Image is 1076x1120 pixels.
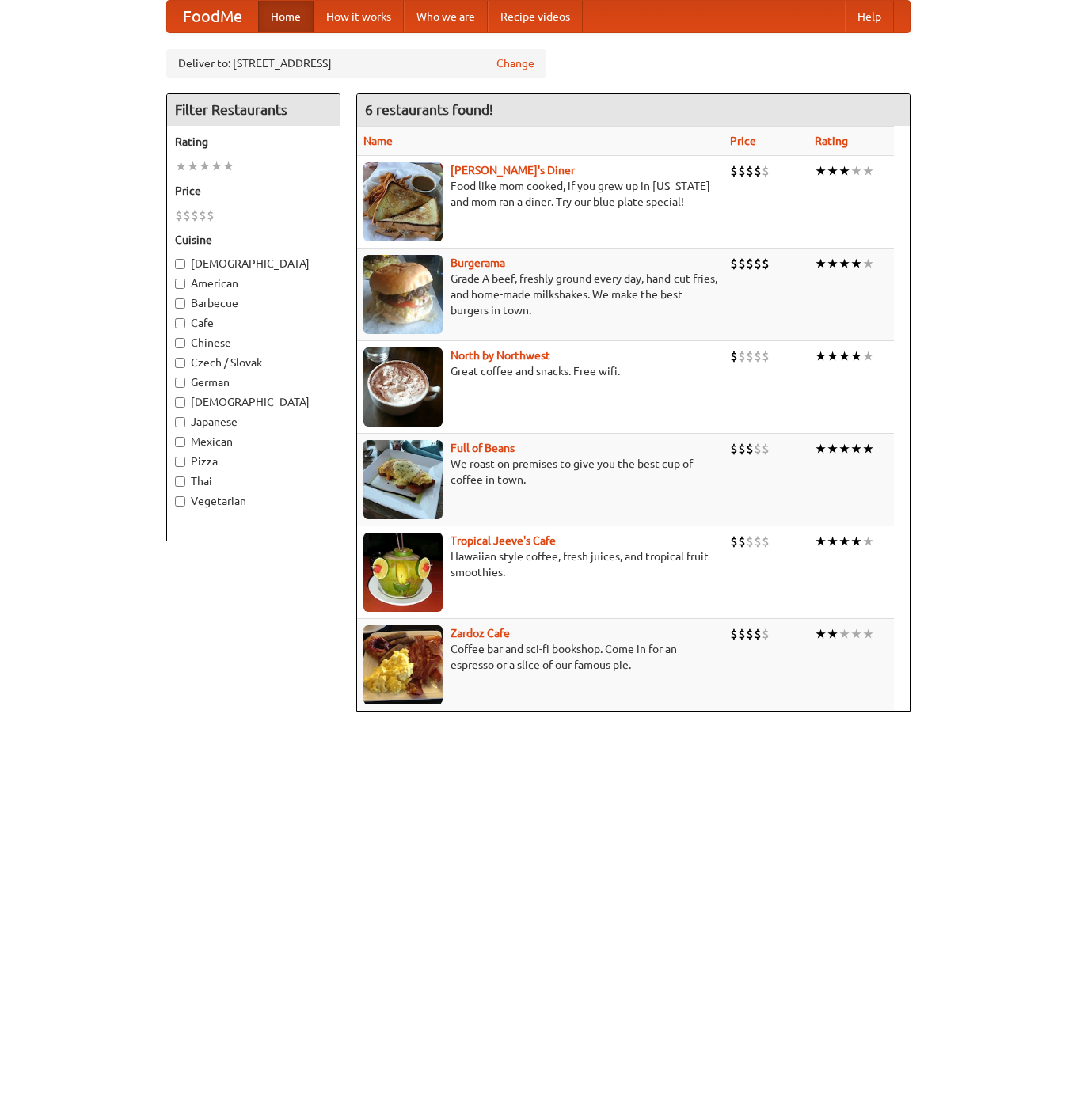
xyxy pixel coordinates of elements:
[738,347,746,365] li: $
[363,178,717,210] p: Food like mom cooked, if you grew up in [US_STATE] and mom ran a diner. Try our blue plate special!
[363,271,717,318] p: Grade A beef, freshly ground every day, hand-cut fries, and home-made milkshakes. We make the bes...
[175,496,185,507] input: Vegetarian
[207,207,215,224] li: $
[845,1,894,32] a: Help
[363,456,717,488] p: We roast on premises to give you the best cup of coffee in town.
[175,318,185,328] input: Cafe
[167,94,340,126] h4: Filter Restaurants
[730,440,738,457] li: $
[175,473,332,489] label: Thai
[451,534,556,547] a: Tropical Jeeve's Cafe
[730,135,756,147] a: Price
[762,625,770,643] li: $
[496,55,534,71] a: Change
[175,457,185,467] input: Pizza
[862,533,874,550] li: ★
[827,162,838,180] li: ★
[166,49,546,78] div: Deliver to: [STREET_ADDRESS]
[175,207,183,224] li: $
[175,256,332,271] label: [DEMOGRAPHIC_DATA]
[815,255,827,272] li: ★
[451,627,510,640] a: Zardoz Cafe
[451,349,550,362] a: North by Northwest
[167,1,258,32] a: FoodMe
[175,434,332,450] label: Mexican
[815,162,827,180] li: ★
[175,394,332,410] label: [DEMOGRAPHIC_DATA]
[451,442,515,454] a: Full of Beans
[838,347,850,365] li: ★
[827,440,838,457] li: ★
[746,440,754,457] li: $
[488,1,583,32] a: Recipe videos
[404,1,488,32] a: Who we are
[175,358,185,368] input: Czech / Slovak
[815,440,827,457] li: ★
[175,355,332,370] label: Czech / Slovak
[363,162,443,241] img: sallys.jpg
[754,162,762,180] li: $
[363,255,443,334] img: burgerama.jpg
[762,162,770,180] li: $
[762,533,770,550] li: $
[175,417,185,427] input: Japanese
[175,275,332,291] label: American
[762,255,770,272] li: $
[175,335,332,351] label: Chinese
[175,493,332,509] label: Vegetarian
[838,533,850,550] li: ★
[175,476,185,487] input: Thai
[730,533,738,550] li: $
[838,162,850,180] li: ★
[363,549,717,580] p: Hawaiian style coffee, fresh juices, and tropical fruit smoothies.
[838,625,850,643] li: ★
[738,440,746,457] li: $
[738,255,746,272] li: $
[730,625,738,643] li: $
[175,295,332,311] label: Barbecue
[175,158,187,175] li: ★
[451,164,575,177] a: [PERSON_NAME]'s Diner
[175,279,185,289] input: American
[815,135,848,147] a: Rating
[838,440,850,457] li: ★
[754,255,762,272] li: $
[363,363,717,379] p: Great coffee and snacks. Free wifi.
[746,533,754,550] li: $
[754,440,762,457] li: $
[363,625,443,704] img: zardoz.jpg
[827,347,838,365] li: ★
[175,134,332,150] h5: Rating
[850,533,862,550] li: ★
[862,347,874,365] li: ★
[850,347,862,365] li: ★
[850,255,862,272] li: ★
[175,298,185,309] input: Barbecue
[815,625,827,643] li: ★
[183,207,191,224] li: $
[451,256,505,269] a: Burgerama
[738,533,746,550] li: $
[363,135,393,147] a: Name
[827,625,838,643] li: ★
[746,625,754,643] li: $
[175,374,332,390] label: German
[258,1,314,32] a: Home
[862,255,874,272] li: ★
[211,158,222,175] li: ★
[222,158,234,175] li: ★
[175,397,185,408] input: [DEMOGRAPHIC_DATA]
[175,454,332,469] label: Pizza
[175,183,332,199] h5: Price
[730,162,738,180] li: $
[862,625,874,643] li: ★
[827,255,838,272] li: ★
[862,440,874,457] li: ★
[175,315,332,331] label: Cafe
[746,347,754,365] li: $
